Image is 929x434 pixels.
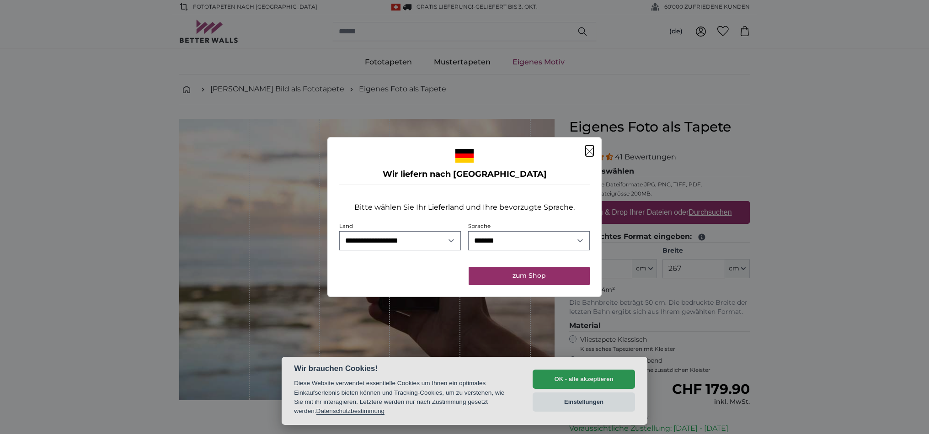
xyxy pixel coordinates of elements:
label: Land [339,222,353,229]
p: Bitte wählen Sie Ihr Lieferland und Ihre bevorzugte Sprache. [354,202,575,213]
button: zum Shop [469,267,590,285]
label: Sprache [468,222,491,229]
h4: Wir liefern nach [GEOGRAPHIC_DATA] [339,168,590,181]
button: Schließen [586,145,593,156]
img: Deutschland [455,149,474,163]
